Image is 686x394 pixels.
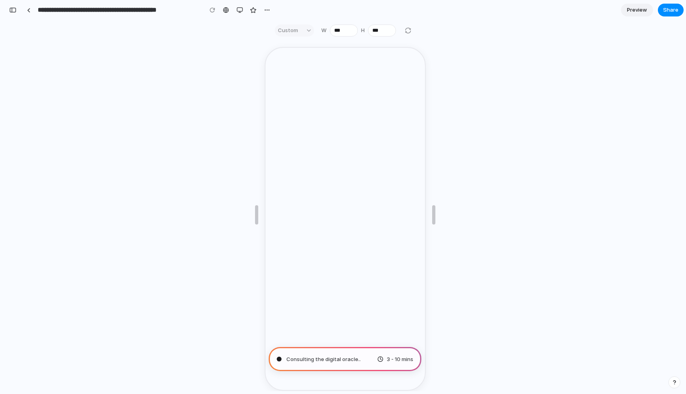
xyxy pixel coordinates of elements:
span: 3 - 10 mins [387,355,413,363]
a: Preview [621,4,653,16]
button: Share [658,4,684,16]
label: W [321,27,327,35]
span: Share [663,6,678,14]
span: Consulting the digital oracle .. [286,355,361,363]
span: Preview [627,6,647,14]
label: H [361,27,365,35]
